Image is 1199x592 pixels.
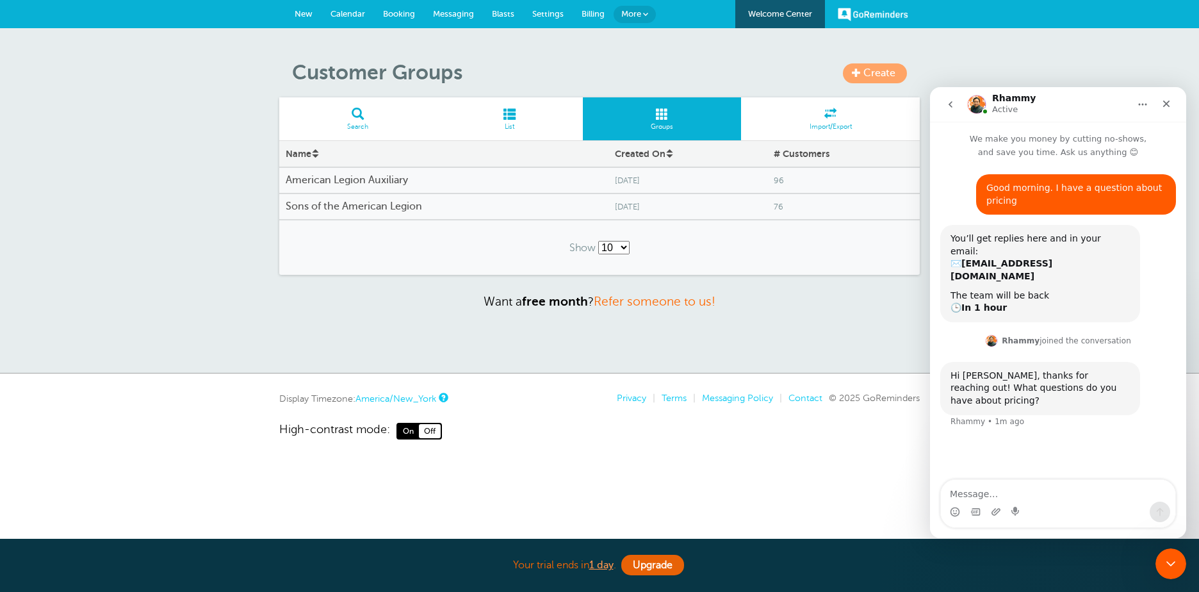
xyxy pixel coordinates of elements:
span: More [621,9,641,19]
a: More [614,6,656,23]
iframe: Intercom live chat [930,87,1186,538]
span: Import/Export [747,123,913,131]
span: Calendar [330,9,365,19]
span: Search [286,123,430,131]
a: American Legion Auxiliary [DATE] 96 [279,168,920,194]
span: © 2025 GoReminders [829,393,920,403]
span: Show [569,242,596,254]
span: Billing [582,9,605,19]
span: New [295,9,313,19]
a: Upgrade [621,555,684,575]
h4: American Legion Auxiliary [286,174,602,186]
span: 76 [774,202,913,212]
a: 1 day [589,559,614,571]
a: Created On [615,149,674,159]
span: Blasts [492,9,514,19]
li: | [773,393,782,404]
a: Create [843,63,907,83]
span: Booking [383,9,415,19]
a: Privacy [617,393,646,403]
span: Create [863,67,895,79]
a: Sons of the American Legion [DATE] 76 [279,194,920,219]
a: Terms [662,393,687,403]
a: Messaging Policy [702,393,773,403]
li: | [646,393,655,404]
a: America/New_York [355,393,436,404]
strong: free month [522,295,588,308]
a: Name [286,149,320,159]
div: Display Timezone: [279,393,446,404]
span: 96 [774,176,913,186]
span: [DATE] [615,176,761,186]
span: Groups [589,123,735,131]
div: # Customers [767,142,920,166]
a: Search [279,97,437,140]
span: Off [419,424,441,438]
div: Your trial ends in . [279,552,920,579]
span: [DATE] [615,202,761,212]
h1: Customer Groups [292,60,920,85]
a: Contact [788,393,822,403]
iframe: Intercom live chat [1155,548,1186,579]
p: Want a ? [279,294,920,309]
h4: Sons of the American Legion [286,201,602,213]
a: List [437,97,583,140]
span: Settings [532,9,564,19]
span: On [398,424,419,438]
a: High-contrast mode: On Off [279,423,920,440]
a: Import/Export [741,97,920,140]
span: List [443,123,576,131]
li: | [687,393,696,404]
span: Messaging [433,9,474,19]
span: High-contrast mode: [279,423,390,440]
a: This is the timezone being used to display dates and times to you on this device. Click the timez... [439,393,446,402]
a: Refer someone to us! [594,295,715,308]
